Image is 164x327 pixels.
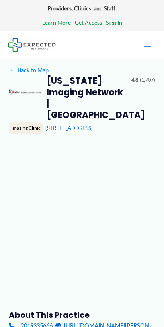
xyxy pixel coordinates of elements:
[47,75,125,121] h2: [US_STATE] Imaging Network | [GEOGRAPHIC_DATA]
[9,66,16,74] span: ←
[75,17,102,28] a: Get Access
[131,75,138,85] span: 4.8
[45,125,93,131] a: [STREET_ADDRESS]
[42,17,71,28] a: Learn More
[106,17,122,28] a: Sign In
[140,75,155,85] span: (1,707)
[47,5,117,12] strong: Providers, Clinics, and Staff:
[9,122,43,134] div: Imaging Clinic
[8,38,56,52] img: Expected Healthcare Logo - side, dark font, small
[139,37,156,53] button: Main menu toggle
[9,65,48,75] a: ←Back to Map
[9,310,155,320] h3: About this practice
